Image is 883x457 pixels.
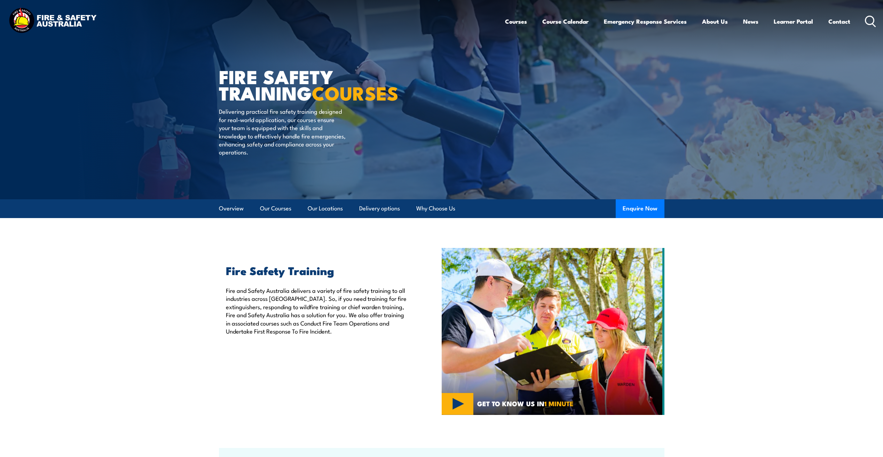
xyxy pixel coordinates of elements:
[774,12,813,31] a: Learner Portal
[219,68,391,101] h1: FIRE SAFETY TRAINING
[308,199,343,218] a: Our Locations
[219,107,346,156] p: Delivering practical fire safety training designed for real-world application, our courses ensure...
[702,12,728,31] a: About Us
[477,400,574,407] span: GET TO KNOW US IN
[416,199,455,218] a: Why Choose Us
[743,12,758,31] a: News
[616,199,664,218] button: Enquire Now
[442,248,664,415] img: Fire Safety Training Courses
[226,265,410,275] h2: Fire Safety Training
[828,12,850,31] a: Contact
[604,12,687,31] a: Emergency Response Services
[505,12,527,31] a: Courses
[219,199,244,218] a: Overview
[359,199,400,218] a: Delivery options
[544,398,574,408] strong: 1 MINUTE
[260,199,291,218] a: Our Courses
[312,78,399,107] strong: COURSES
[542,12,589,31] a: Course Calendar
[226,286,410,335] p: Fire and Safety Australia delivers a variety of fire safety training to all industries across [GE...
